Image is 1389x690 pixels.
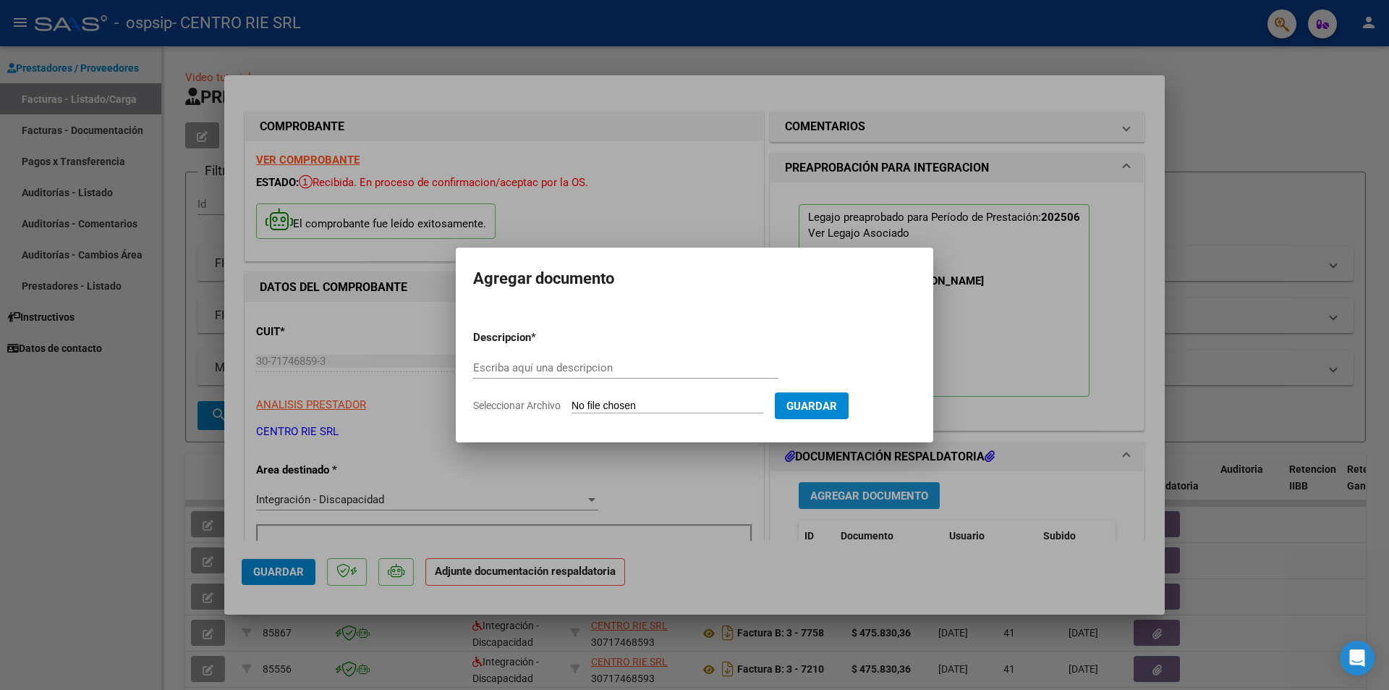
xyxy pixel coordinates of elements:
[1340,641,1375,676] div: Open Intercom Messenger
[775,392,849,419] button: Guardar
[473,265,916,293] h2: Agregar documento
[786,400,837,413] span: Guardar
[473,400,561,411] span: Seleccionar Archivo
[473,329,606,346] p: Descripcion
